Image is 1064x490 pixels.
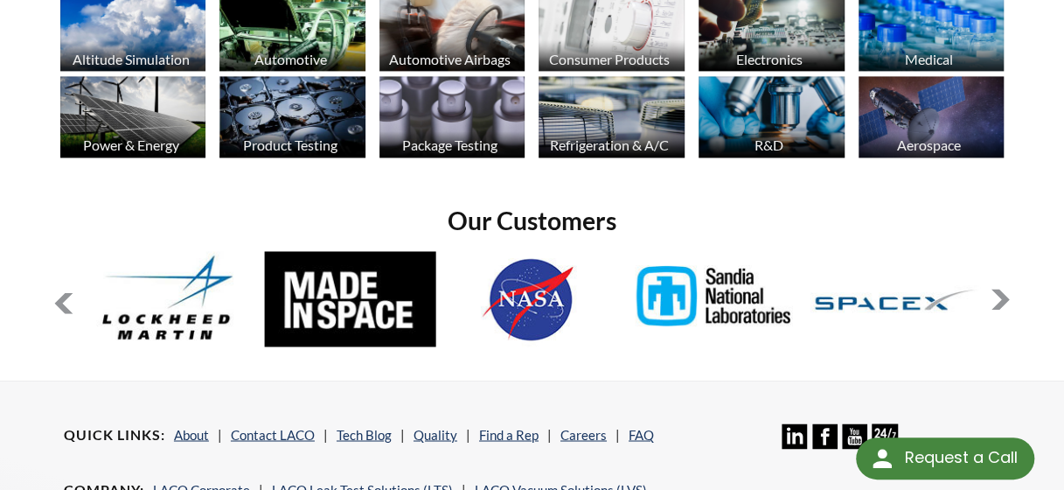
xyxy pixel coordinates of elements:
[447,251,618,347] img: NASA.jpg
[696,51,843,67] div: Electronics
[536,136,683,153] div: Refrigeration & A/C
[414,426,457,442] a: Quality
[904,437,1017,478] div: Request a Call
[699,76,845,157] img: industry_R_D_670x376.jpg
[265,251,436,347] img: MadeInSpace.jpg
[856,51,1003,67] div: Medical
[58,136,205,153] div: Power & Energy
[174,426,209,442] a: About
[868,444,896,472] img: round button
[696,136,843,153] div: R&D
[856,136,1003,153] div: Aerospace
[217,51,364,67] div: Automotive
[699,76,845,163] a: R&D
[479,426,539,442] a: Find a Rep
[377,51,524,67] div: Automotive Airbags
[379,76,525,163] a: Package Testing
[217,136,364,153] div: Product Testing
[60,76,206,163] a: Power & Energy
[629,426,654,442] a: FAQ
[810,251,981,347] img: SpaceX.jpg
[64,425,165,444] h4: Quick Links
[560,426,607,442] a: Careers
[379,76,525,157] img: industry_Package_670x376.jpg
[539,76,685,157] img: industry_HVAC_670x376.jpg
[53,205,1011,237] h2: Our Customers
[539,76,685,163] a: Refrigeration & A/C
[60,76,206,157] img: industry_Power-2_670x376.jpg
[219,76,365,157] img: industry_ProductTesting_670x376.jpg
[83,251,254,347] img: Lockheed-Martin.jpg
[219,76,365,163] a: Product Testing
[58,51,205,67] div: Altitude Simulation
[856,437,1034,479] div: Request a Call
[231,426,315,442] a: Contact LACO
[859,76,1005,157] img: Artboard_1.jpg
[628,251,799,347] img: Sandia-Natl-Labs.jpg
[536,51,683,67] div: Consumer Products
[377,136,524,153] div: Package Testing
[337,426,392,442] a: Tech Blog
[859,76,1005,163] a: Aerospace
